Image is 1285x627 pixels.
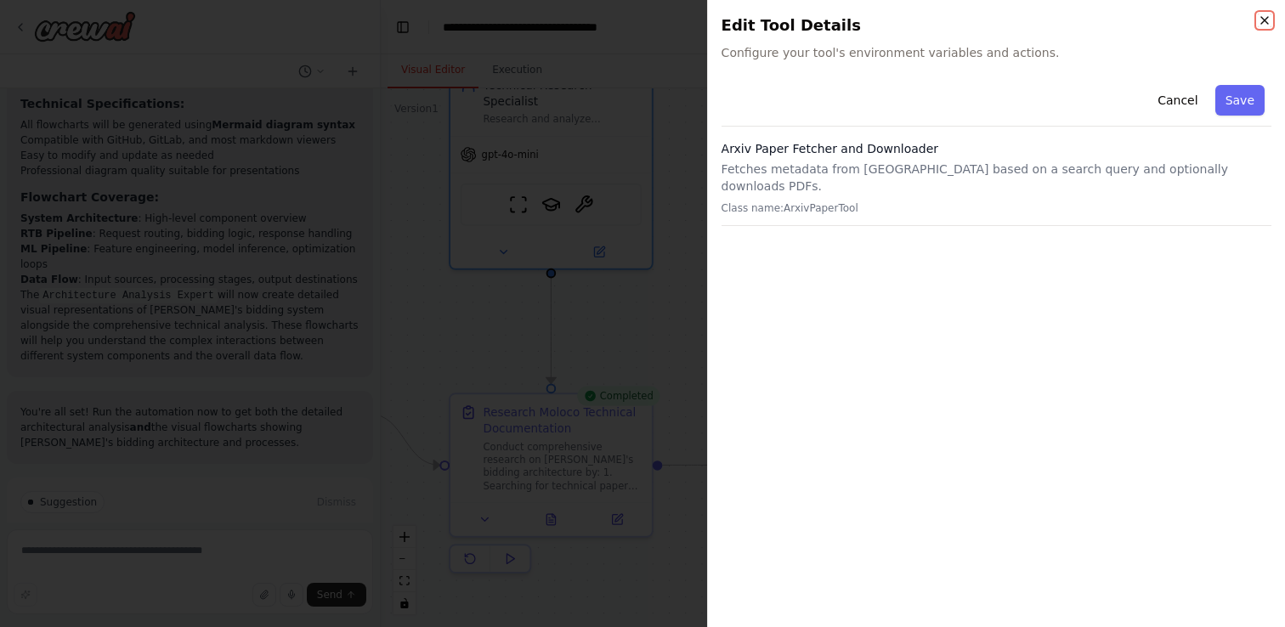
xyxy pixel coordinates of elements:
p: Fetches metadata from [GEOGRAPHIC_DATA] based on a search query and optionally downloads PDFs. [722,161,1271,195]
button: Cancel [1147,85,1208,116]
button: Save [1215,85,1265,116]
h2: Edit Tool Details [722,14,1271,37]
p: Class name: ArxivPaperTool [722,201,1271,215]
span: Configure your tool's environment variables and actions. [722,44,1271,61]
h3: Arxiv Paper Fetcher and Downloader [722,140,1271,157]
